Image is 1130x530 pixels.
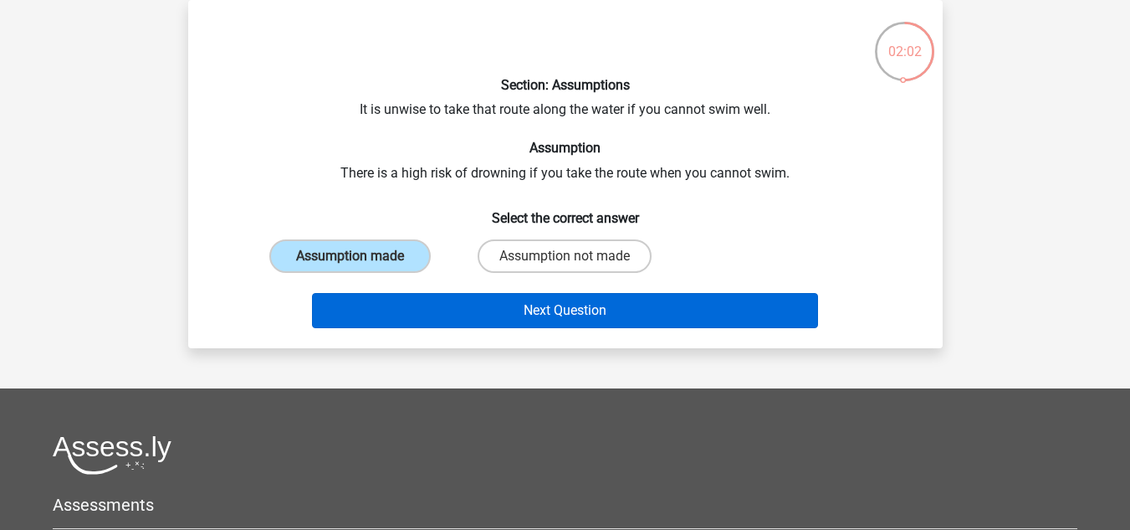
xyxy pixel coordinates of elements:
[53,435,171,475] img: Assessly logo
[312,293,818,328] button: Next Question
[215,77,916,93] h6: Section: Assumptions
[215,140,916,156] h6: Assumption
[269,239,431,273] label: Assumption made
[53,495,1077,515] h5: Assessments
[478,239,652,273] label: Assumption not made
[195,13,936,335] div: It is unwise to take that route along the water if you cannot swim well. There is a high risk of ...
[215,197,916,226] h6: Select the correct answer
[873,20,936,62] div: 02:02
